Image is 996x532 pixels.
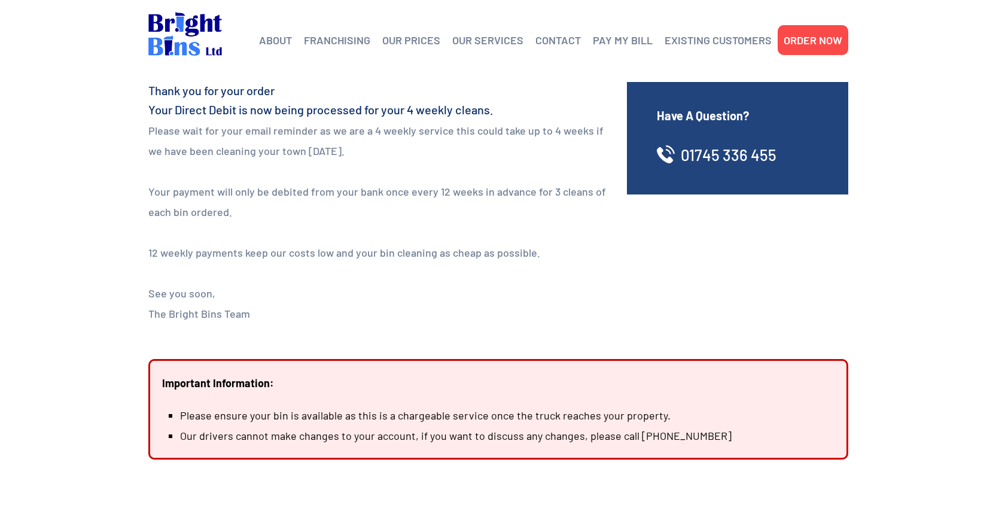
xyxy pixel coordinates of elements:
[593,31,653,49] a: PAY MY BILL
[304,31,370,49] a: FRANCHISING
[665,31,772,49] a: EXISTING CUSTOMERS
[452,31,523,49] a: OUR SERVICES
[259,31,292,49] a: ABOUT
[657,107,818,124] h4: Have A Question?
[681,145,776,164] a: 01745 336 455
[148,101,609,118] h4: Your Direct Debit is now being processed for your 4 weekly cleans.
[148,120,609,161] p: Please wait for your email reminder as we are a 4 weekly service this could take up to 4 weeks if...
[382,31,440,49] a: OUR PRICES
[148,242,609,263] p: 12 weekly payments keep our costs low and your bin cleaning as cheap as possible.
[148,82,609,99] h4: Thank you for your order
[148,181,609,222] p: Your payment will only be debited from your bank once every 12 weeks in advance for 3 cleans of e...
[148,283,609,324] p: See you soon, The Bright Bins Team
[535,31,581,49] a: CONTACT
[180,405,834,425] li: Please ensure your bin is available as this is a chargeable service once the truck reaches your p...
[180,425,834,446] li: Our drivers cannot make changes to your account, if you want to discuss any changes, please call ...
[162,376,274,390] strong: Important Information:
[784,31,842,49] a: ORDER NOW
